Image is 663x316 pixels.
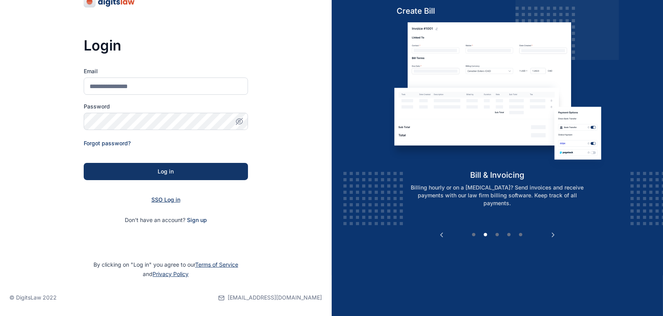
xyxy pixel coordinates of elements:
button: 5 [517,231,525,239]
h5: Create Bill [389,5,606,16]
button: 3 [493,231,501,239]
button: 2 [482,231,489,239]
button: 4 [505,231,513,239]
h5: bill & invoicing [389,170,606,181]
a: Sign up [187,217,207,223]
label: Email [84,67,248,75]
button: Next [549,231,557,239]
a: SSO Log in [151,196,180,203]
p: Don't have an account? [84,216,248,224]
div: Log in [96,168,235,175]
p: By clicking on "Log in" you agree to our [9,260,322,279]
img: bill-and-invoicin [389,22,606,169]
label: Password [84,103,248,110]
a: Terms of Service [195,261,238,268]
button: Previous [438,231,446,239]
a: Forgot password? [84,140,131,146]
button: Log in [84,163,248,180]
span: Sign up [187,216,207,224]
button: 1 [470,231,478,239]
span: [EMAIL_ADDRESS][DOMAIN_NAME] [228,294,322,302]
h3: Login [84,38,248,53]
p: © DigitsLaw 2022 [9,294,57,302]
span: and [143,271,189,277]
p: Billing hourly or on a [MEDICAL_DATA]? Send invoices and receive payments with our law firm billi... [397,184,597,207]
a: Privacy Policy [153,271,189,277]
